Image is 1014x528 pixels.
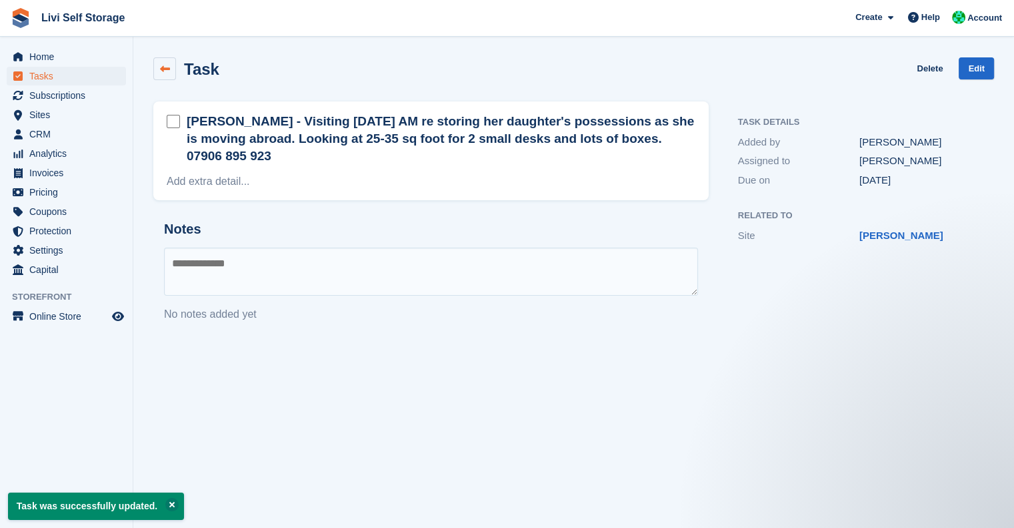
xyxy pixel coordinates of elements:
div: Site [738,228,859,244]
a: Edit [959,57,994,79]
span: Protection [29,222,109,240]
h2: Notes [164,222,698,237]
img: Joe Robertson [952,11,965,24]
a: Delete [917,57,943,79]
img: stora-icon-8386f47178a22dfd0bd8f6a31ec36ba5ce8667c1dd55bd0f319d3a0aa187defe.svg [11,8,31,28]
span: No notes added yet [164,308,257,320]
div: [DATE] [859,173,981,188]
a: Livi Self Storage [36,7,130,29]
span: Invoices [29,164,109,182]
span: Capital [29,260,109,279]
span: CRM [29,125,109,144]
a: menu [7,86,126,105]
a: menu [7,307,126,326]
span: Online Store [29,307,109,326]
a: menu [7,260,126,279]
span: Tasks [29,67,109,85]
span: Sites [29,105,109,124]
a: menu [7,241,126,260]
p: Task was successfully updated. [8,493,184,520]
span: Subscriptions [29,86,109,105]
span: Account [967,11,1002,25]
div: Added by [738,135,859,150]
div: [PERSON_NAME] [859,154,981,169]
a: menu [7,222,126,240]
h2: Task Details [738,117,981,127]
h2: [PERSON_NAME] - Visiting [DATE] AM re storing her daughter's possessions as she is moving abroad.... [187,113,695,165]
a: menu [7,164,126,182]
h2: Task [184,60,219,78]
span: Analytics [29,144,109,163]
span: Help [921,11,940,24]
a: menu [7,183,126,202]
a: menu [7,144,126,163]
a: menu [7,47,126,66]
span: Create [855,11,882,24]
span: Home [29,47,109,66]
span: Storefront [12,290,133,304]
a: Preview store [110,308,126,324]
a: menu [7,67,126,85]
div: [PERSON_NAME] [859,135,981,150]
span: Coupons [29,202,109,221]
a: menu [7,125,126,144]
a: Add extra detail... [167,176,250,187]
div: Due on [738,173,859,188]
a: menu [7,202,126,221]
span: Pricing [29,183,109,202]
span: Settings [29,241,109,260]
h2: Related to [738,211,981,221]
a: menu [7,105,126,124]
div: Assigned to [738,154,859,169]
a: [PERSON_NAME] [859,230,943,241]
